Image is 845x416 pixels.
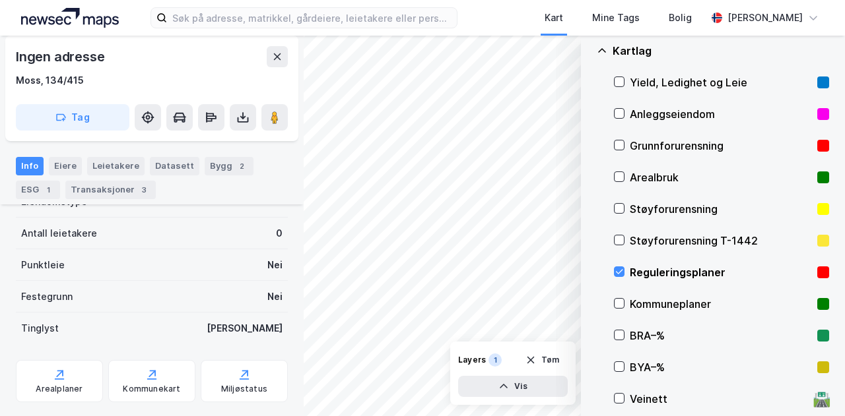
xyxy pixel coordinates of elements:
[16,73,84,88] div: Moss, 134/415
[779,353,845,416] div: Kontrollprogram for chat
[205,157,253,175] div: Bygg
[123,384,180,394] div: Kommunekart
[21,289,73,305] div: Festegrunn
[489,353,502,367] div: 1
[630,169,812,185] div: Arealbruk
[630,138,812,154] div: Grunnforurensning
[276,225,283,241] div: 0
[545,10,563,26] div: Kart
[669,10,692,26] div: Bolig
[613,43,829,59] div: Kartlag
[458,355,486,365] div: Layers
[16,46,107,67] div: Ingen adresse
[630,106,812,122] div: Anleggseiendom
[87,157,145,175] div: Leietakere
[630,233,812,249] div: Støyforurensning T-1442
[42,183,55,196] div: 1
[630,201,812,217] div: Støyforurensning
[517,349,568,371] button: Tøm
[235,160,248,173] div: 2
[21,320,59,336] div: Tinglyst
[630,359,812,375] div: BYA–%
[727,10,803,26] div: [PERSON_NAME]
[267,257,283,273] div: Nei
[207,320,283,336] div: [PERSON_NAME]
[16,157,44,175] div: Info
[221,384,267,394] div: Miljøstatus
[630,296,812,312] div: Kommuneplaner
[21,225,97,241] div: Antall leietakere
[49,157,82,175] div: Eiere
[592,10,640,26] div: Mine Tags
[630,328,812,343] div: BRA–%
[65,181,156,199] div: Transaksjoner
[150,157,199,175] div: Datasett
[630,391,808,407] div: Veinett
[267,289,283,305] div: Nei
[779,353,845,416] iframe: Chat Widget
[21,8,119,28] img: logo.a4113a55bc3d86da70a041830d287a7e.svg
[167,8,457,28] input: Søk på adresse, matrikkel, gårdeiere, leietakere eller personer
[36,384,83,394] div: Arealplaner
[458,376,568,397] button: Vis
[137,183,151,196] div: 3
[16,104,129,131] button: Tag
[21,257,65,273] div: Punktleie
[630,74,812,90] div: Yield, Ledighet og Leie
[630,264,812,280] div: Reguleringsplaner
[16,181,60,199] div: ESG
